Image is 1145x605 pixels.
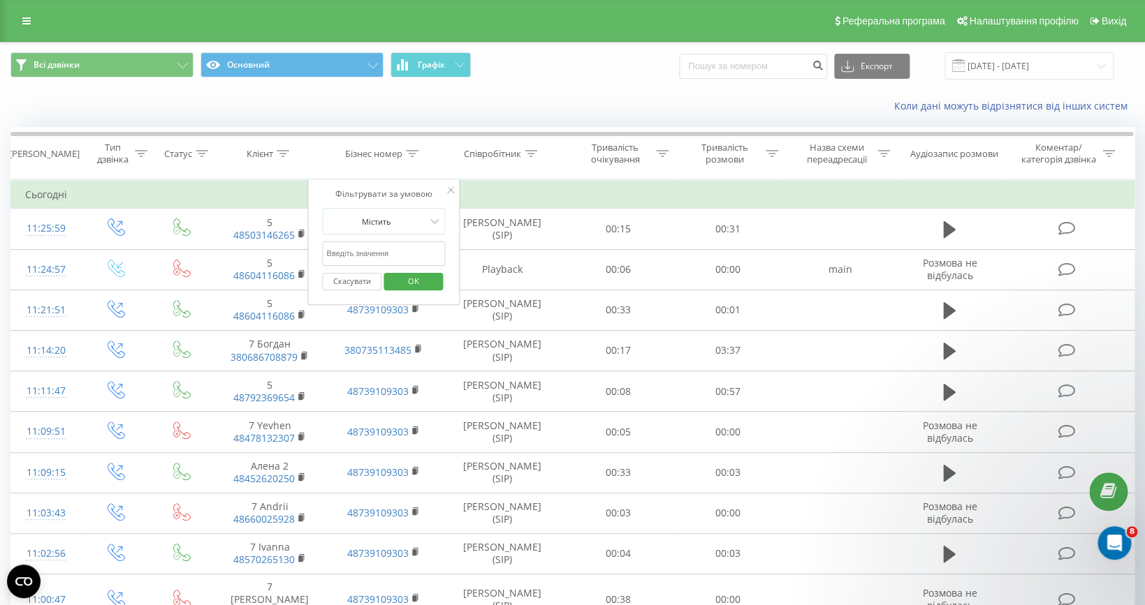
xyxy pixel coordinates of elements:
td: 5 [212,371,326,412]
a: 48792369654 [233,391,295,404]
a: 48604116086 [233,269,295,282]
span: Розмова не відбулась [922,419,977,445]
td: 00:06 [564,249,673,290]
span: Графік [418,60,445,70]
td: 00:31 [673,209,783,249]
td: [PERSON_NAME] (SIP) [441,371,564,412]
div: 11:24:57 [25,256,67,283]
div: Фільтрувати за умовою [322,187,445,201]
a: 48739109303 [347,425,409,438]
td: [PERSON_NAME] (SIP) [441,533,564,574]
button: Експорт [834,54,910,79]
a: 48739109303 [347,506,409,519]
td: 00:00 [673,249,783,290]
div: Тип дзвінка [94,142,132,165]
div: 11:14:20 [25,337,67,364]
button: Скасувати [322,273,381,290]
a: 48739109303 [347,303,409,316]
a: 48660025928 [233,512,295,525]
td: [PERSON_NAME] (SIP) [441,493,564,533]
a: 48478132307 [233,431,295,445]
a: Коли дані можуть відрізнятися вiд інших систем [894,99,1135,112]
span: 8 [1126,526,1137,537]
div: Бізнес номер [345,148,402,160]
td: 00:05 [564,412,673,452]
div: Співробітник [464,148,521,160]
div: Коментар/категорія дзвінка [1017,142,1099,165]
a: 380686708879 [231,350,298,364]
td: [PERSON_NAME] (SIP) [441,452,564,493]
td: 00:00 [673,493,783,533]
a: 48739109303 [347,465,409,479]
button: Основний [200,52,384,77]
td: 00:33 [564,452,673,493]
td: 00:57 [673,371,783,412]
td: 00:33 [564,290,673,330]
button: Всі дзвінки [10,52,194,77]
div: 11:21:51 [25,297,67,324]
td: 00:00 [673,412,783,452]
td: 00:03 [673,452,783,493]
td: Сьогодні [11,181,1135,209]
div: Назва схеми переадресації [799,142,874,165]
span: Реферальна програма [843,15,945,27]
td: 00:03 [564,493,673,533]
span: Вихід [1102,15,1126,27]
input: Введіть значення [322,241,445,266]
a: 48604116086 [233,309,295,322]
td: 00:15 [564,209,673,249]
div: 11:09:15 [25,459,67,486]
td: 00:03 [673,533,783,574]
span: Розмова не відбулась [922,256,977,282]
td: 03:37 [673,330,783,371]
td: 5 [212,290,326,330]
td: 00:17 [564,330,673,371]
button: Open CMP widget [7,565,41,598]
td: 00:01 [673,290,783,330]
td: 7 Ivanna [212,533,326,574]
div: Клієнт [247,148,273,160]
div: 11:02:56 [25,540,67,567]
div: Аудіозапис розмови [910,148,998,160]
td: 7 Andrii [212,493,326,533]
span: Налаштування профілю [969,15,1078,27]
td: 7 Yevhen [212,412,326,452]
td: Playback [441,249,564,290]
div: [PERSON_NAME] [9,148,80,160]
td: [PERSON_NAME] (SIP) [441,330,564,371]
span: Всі дзвінки [34,59,80,70]
div: Тривалість розмови [687,142,762,165]
td: [PERSON_NAME] (SIP) [441,209,564,249]
div: 11:25:59 [25,215,67,242]
a: 48739109303 [347,546,409,560]
td: [PERSON_NAME] (SIP) [441,290,564,330]
td: main [783,249,897,290]
a: 48739109303 [347,384,409,398]
a: 48503146265 [233,228,295,241]
input: Пошук за номером [679,54,827,79]
div: 11:11:47 [25,378,67,405]
td: 7 Богдан [212,330,326,371]
td: 00:04 [564,533,673,574]
td: 00:08 [564,371,673,412]
div: Тривалість очікування [578,142,652,165]
td: 5 [212,249,326,290]
iframe: Intercom live chat [1097,526,1131,560]
button: OK [384,273,443,290]
div: 11:03:43 [25,500,67,527]
a: 380735113485 [344,343,411,357]
span: OK [394,270,433,292]
button: Графік [391,52,471,77]
div: Статус [164,148,192,160]
div: 11:09:51 [25,418,67,445]
td: 5 [212,209,326,249]
a: 48570265130 [233,553,295,566]
span: Розмова не відбулась [922,500,977,525]
td: [PERSON_NAME] (SIP) [441,412,564,452]
td: Алена 2 [212,452,326,493]
a: 48452620250 [233,472,295,485]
